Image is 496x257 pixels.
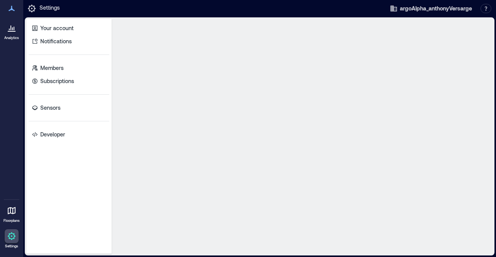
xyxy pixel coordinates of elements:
[40,64,64,72] p: Members
[2,19,21,43] a: Analytics
[40,131,65,138] p: Developer
[40,77,74,85] p: Subscriptions
[5,244,18,248] p: Settings
[29,102,109,114] a: Sensors
[29,128,109,141] a: Developer
[4,36,19,40] p: Analytics
[29,35,109,48] a: Notifications
[40,4,60,13] p: Settings
[29,62,109,74] a: Members
[3,218,20,223] p: Floorplans
[400,5,472,12] span: argoAlpha_anthonyVersarge
[40,37,72,45] p: Notifications
[2,227,21,251] a: Settings
[1,201,22,225] a: Floorplans
[29,22,109,34] a: Your account
[29,75,109,87] a: Subscriptions
[40,104,60,112] p: Sensors
[387,2,474,15] button: argoAlpha_anthonyVersarge
[40,24,74,32] p: Your account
